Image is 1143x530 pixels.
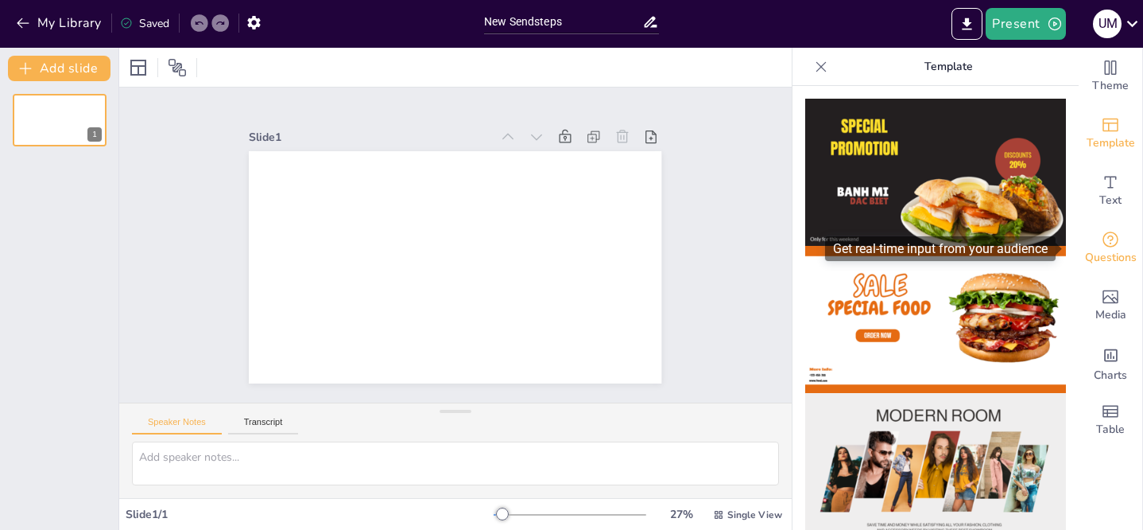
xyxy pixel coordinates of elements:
div: Add images, graphics, shapes or video [1079,277,1142,334]
div: Add a table [1079,392,1142,449]
div: Add text boxes [1079,162,1142,220]
img: thumb-2.png [805,246,1066,393]
div: 1 [87,127,102,142]
span: Media [1095,306,1126,324]
button: u m [1093,8,1122,40]
span: Table [1096,421,1125,438]
button: Transcript [228,417,299,435]
button: Export to PowerPoint [951,8,982,40]
span: Theme [1092,77,1129,95]
button: My Library [12,10,108,36]
span: Position [168,58,187,77]
div: Slide 1 / 1 [126,507,494,522]
span: Text [1099,192,1122,209]
span: Questions [1085,249,1137,267]
div: Add ready made slides [1079,105,1142,162]
span: Single View [727,509,782,521]
img: thumb-1.png [805,99,1066,246]
div: u m [1093,10,1122,38]
p: Template [834,48,1063,86]
button: Present [986,8,1065,40]
div: Layout [126,55,151,80]
div: Slide 1 [397,337,636,402]
div: Saved [120,16,169,31]
button: Add slide [8,56,110,81]
div: Add charts and graphs [1079,334,1142,392]
input: Insert title [484,10,642,33]
div: Get real-time input from your audience [1079,220,1142,277]
div: 1 [13,94,107,146]
span: Template [1087,134,1135,152]
button: Speaker Notes [132,417,222,435]
div: Change the overall theme [1079,48,1142,105]
span: Charts [1094,367,1127,384]
div: 27 % [662,507,700,522]
div: Get real-time input from your audience [825,236,1056,261]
